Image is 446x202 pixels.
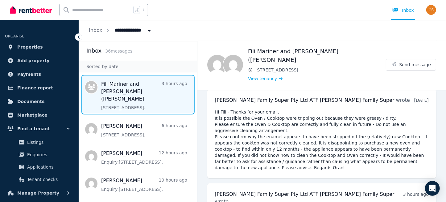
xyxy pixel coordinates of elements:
[414,98,429,103] time: [DATE]
[17,57,50,64] span: Add property
[7,161,71,173] a: Applications
[27,176,69,183] span: Tenant checks
[5,54,74,67] a: Add property
[5,95,74,108] a: Documents
[89,27,102,33] a: Inbox
[27,139,69,146] span: Listings
[79,20,162,41] nav: Breadcrumb
[5,82,74,94] a: Finance report
[207,55,227,75] img: Fili Mariner
[386,59,436,70] button: Send message
[248,75,283,82] a: View tenancy
[86,46,101,55] h2: Inbox
[5,68,74,80] a: Payments
[248,47,386,64] h1: Fili Mariner and [PERSON_NAME] ([PERSON_NAME]
[5,187,74,199] button: Manage Property
[17,111,47,119] span: Marketplace
[101,177,187,192] a: [PERSON_NAME]19 hours agoEnquiry:[STREET_ADDRESS].
[392,7,414,13] div: Inbox
[5,122,74,135] button: Find a tenant
[101,122,187,138] a: [PERSON_NAME]6 hours ago[STREET_ADDRESS].
[396,97,410,103] span: wrote
[7,148,71,161] a: Enquiries
[27,151,69,158] span: Enquiries
[17,84,53,92] span: Finance report
[7,173,71,186] a: Tenant checks
[17,189,59,197] span: Manage Property
[403,192,429,197] time: 3 hours ago
[7,136,71,148] a: Listings
[101,150,187,165] a: [PERSON_NAME]12 hours agoEnquiry:[STREET_ADDRESS].
[215,191,394,197] span: [PERSON_NAME] Family Super Pty Ltd ATF [PERSON_NAME] Family Super
[215,109,429,171] pre: Hi Fili - Thanks for your email. It is possible the Oven / Cooktop were tripping out because they...
[223,55,243,75] img: Vitaliano (Victor) Pulaa
[10,5,52,15] img: RentBetter
[79,61,197,72] div: Sorted by date
[5,41,74,53] a: Properties
[255,67,386,73] span: [STREET_ADDRESS]
[17,125,50,132] span: Find a tenant
[399,62,431,68] span: Send message
[5,109,74,121] a: Marketplace
[425,181,440,196] div: Open Intercom Messenger
[215,97,394,103] span: [PERSON_NAME] Family Super Pty Ltd ATF [PERSON_NAME] Family Super
[101,80,187,111] a: Fili Mariner and [PERSON_NAME] ([PERSON_NAME]3 hours ago[STREET_ADDRESS].
[17,71,41,78] span: Payments
[426,5,436,15] img: Stanyer Family Super Pty Ltd ATF Stanyer Family Super
[27,163,69,171] span: Applications
[5,34,24,38] span: ORGANISE
[142,7,145,12] span: k
[105,49,132,54] span: 36 message s
[17,43,43,51] span: Properties
[248,75,277,82] span: View tenancy
[17,98,45,105] span: Documents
